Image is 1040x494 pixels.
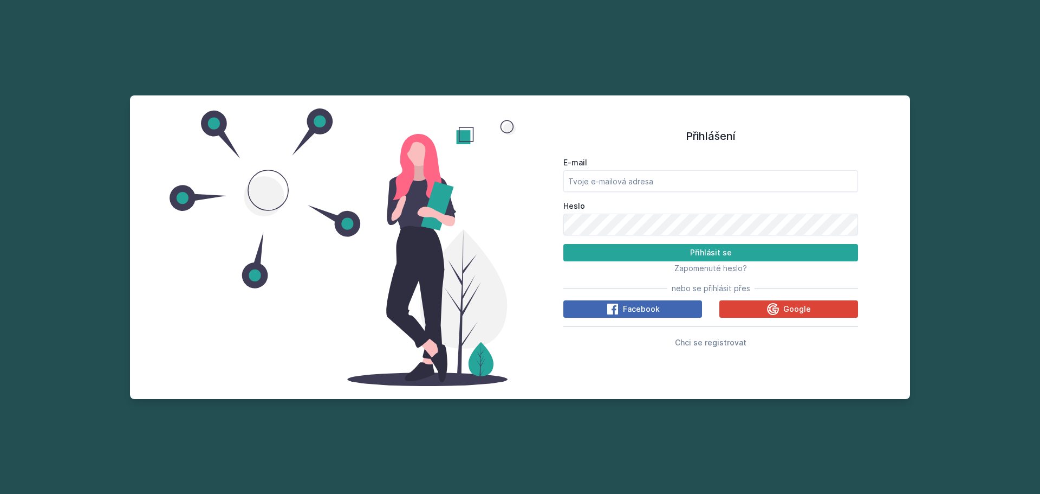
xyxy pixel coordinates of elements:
[563,170,858,192] input: Tvoje e-mailová adresa
[563,201,858,211] label: Heslo
[563,244,858,261] button: Přihlásit se
[563,157,858,168] label: E-mail
[623,304,660,315] span: Facebook
[783,304,811,315] span: Google
[674,264,747,273] span: Zapomenuté heslo?
[672,283,750,294] span: nebo se přihlásit přes
[563,128,858,144] h1: Přihlášení
[675,336,746,349] button: Chci se registrovat
[719,300,858,318] button: Google
[675,338,746,347] span: Chci se registrovat
[563,300,702,318] button: Facebook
